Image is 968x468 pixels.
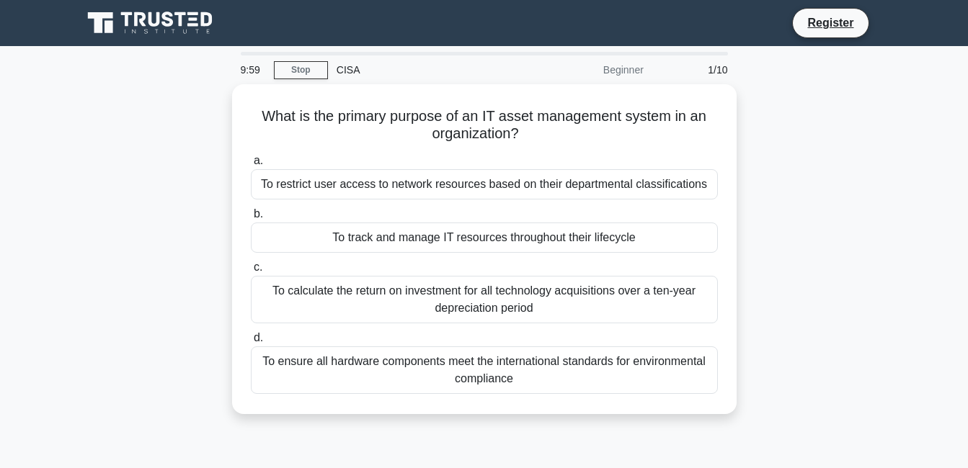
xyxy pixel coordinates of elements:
[254,207,263,220] span: b.
[254,331,263,343] span: d.
[251,346,718,394] div: To ensure all hardware components meet the international standards for environmental compliance
[232,55,274,84] div: 9:59
[249,107,719,143] h5: What is the primary purpose of an IT asset management system in an organization?
[251,276,718,323] div: To calculate the return on investment for all technology acquisitions over a ten-year depreciatio...
[526,55,652,84] div: Beginner
[274,61,328,79] a: Stop
[254,154,263,166] span: a.
[251,169,718,199] div: To restrict user access to network resources based on their departmental classifications
[328,55,526,84] div: CISA
[251,222,718,253] div: To track and manage IT resources throughout their lifecycle
[799,14,862,32] a: Register
[254,261,262,273] span: c.
[652,55,737,84] div: 1/10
